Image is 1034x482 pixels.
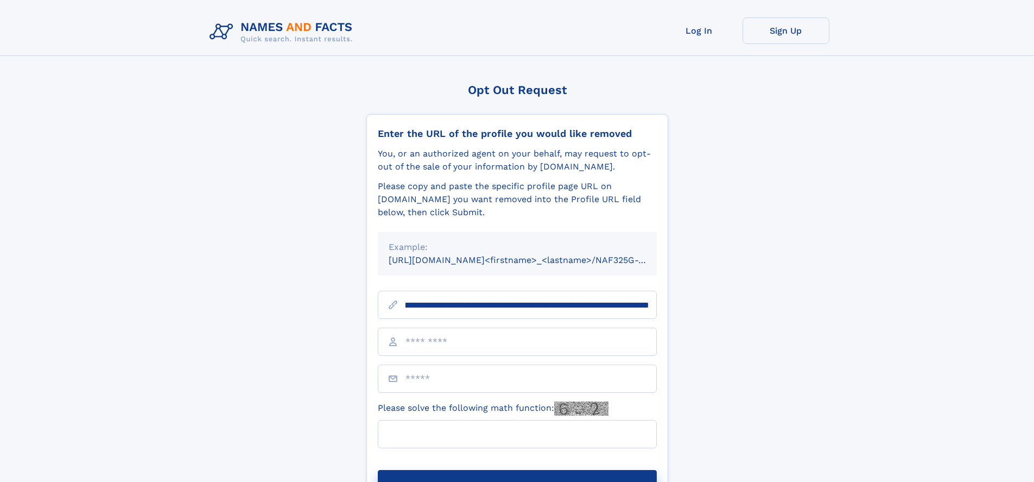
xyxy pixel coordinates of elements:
[389,255,677,265] small: [URL][DOMAIN_NAME]<firstname>_<lastname>/NAF325G-xxxxxxxx
[743,17,829,44] a: Sign Up
[366,83,668,97] div: Opt Out Request
[389,241,646,254] div: Example:
[205,17,361,47] img: Logo Names and Facts
[378,402,608,416] label: Please solve the following math function:
[378,180,657,219] div: Please copy and paste the specific profile page URL on [DOMAIN_NAME] you want removed into the Pr...
[378,128,657,140] div: Enter the URL of the profile you would like removed
[656,17,743,44] a: Log In
[378,147,657,173] div: You, or an authorized agent on your behalf, may request to opt-out of the sale of your informatio...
